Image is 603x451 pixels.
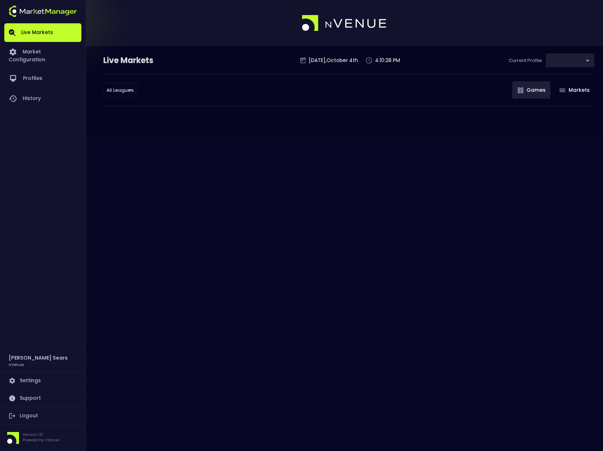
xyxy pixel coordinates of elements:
a: Logout [4,407,81,424]
img: logo [302,15,387,32]
a: Live Markets [4,23,81,42]
p: [DATE] , October 4 th [309,57,358,64]
img: logo [9,6,77,17]
p: Current Profile [509,57,542,64]
a: Settings [4,372,81,389]
div: ​ [103,83,137,98]
div: Version 1.31Powered by nVenue [4,432,81,444]
img: gameIcon [518,87,523,93]
p: Powered by nVenue [23,437,59,443]
h3: nVenue [9,362,24,367]
p: 4:10:28 PM [375,57,400,64]
div: Live Markets [103,55,191,66]
a: Profiles [4,68,81,89]
a: History [4,89,81,109]
button: Markets [554,81,594,99]
a: Support [4,390,81,407]
h2: [PERSON_NAME] Sears [9,354,68,362]
img: gameIcon [559,89,565,92]
button: Games [512,81,550,99]
p: Version 1.31 [23,432,59,437]
div: ​ [546,53,594,67]
a: Market Configuration [4,42,81,68]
